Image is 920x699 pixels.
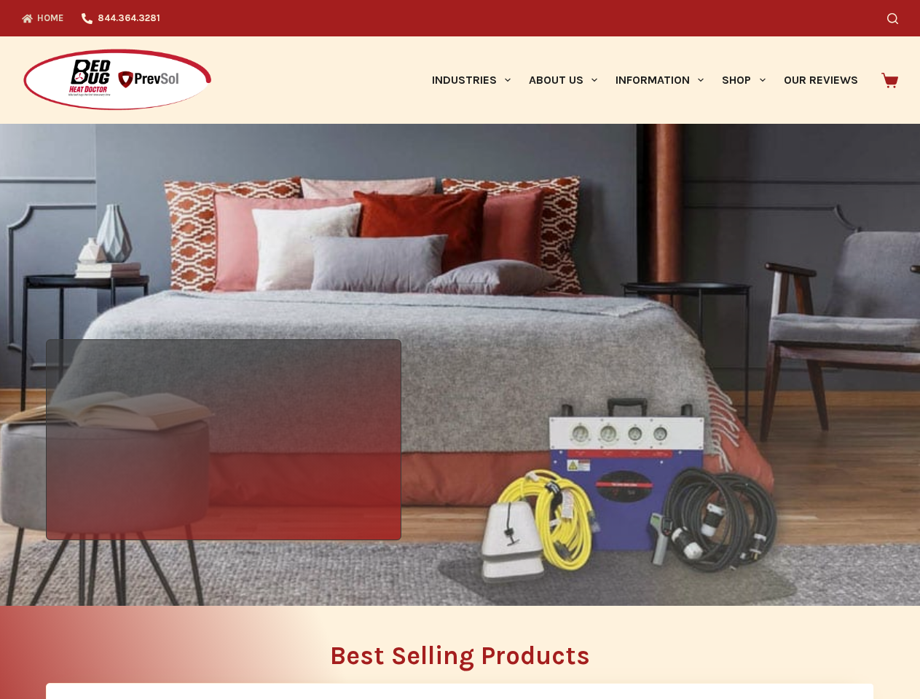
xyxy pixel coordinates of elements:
[887,13,898,24] button: Search
[422,36,867,124] nav: Primary
[519,36,606,124] a: About Us
[774,36,867,124] a: Our Reviews
[422,36,519,124] a: Industries
[607,36,713,124] a: Information
[713,36,774,124] a: Shop
[22,48,213,113] img: Prevsol/Bed Bug Heat Doctor
[46,643,874,668] h2: Best Selling Products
